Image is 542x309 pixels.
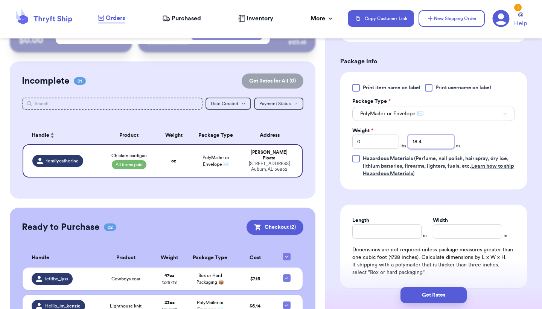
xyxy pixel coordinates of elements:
span: in [423,233,427,239]
th: Package Type [190,126,241,144]
strong: 47 oz [164,273,174,278]
th: Weight [153,248,186,268]
button: Checkout (2) [247,220,303,235]
div: 1 [514,4,522,11]
span: 02 [104,223,116,231]
span: Box or Hard Packaging 📦 [196,273,224,285]
strong: 23 oz [164,300,175,305]
h2: Incomplete [22,75,69,87]
span: in [504,233,507,239]
div: [PERSON_NAME] Floate [245,150,293,161]
button: Get Rates [400,287,467,303]
h3: Package Info [340,57,527,66]
th: Package Type [186,248,234,268]
span: letitbe_lyss [45,276,68,282]
span: Inventory [247,14,273,23]
p: If shipping with a polymailer that is thicker than three inches, select "Box or hard packaging". [352,261,515,276]
span: 1emilycatherine [46,158,79,164]
div: Dimensions are not required unless package measures greater than one cubic foot (1728 inches). Ca... [352,246,515,276]
span: Purchased [172,14,201,23]
th: Product [99,248,153,268]
th: Cost [234,248,275,268]
div: $ 123.45 [288,39,306,46]
button: Payment Status [254,98,303,110]
button: Get Rates for All (0) [242,73,303,89]
button: Sort ascending [49,131,55,140]
span: Chicken cardigan [111,153,147,159]
span: Hazardous Materials [363,156,413,161]
span: 12 x 8 x 18 [162,280,177,285]
a: Orders [98,14,125,23]
div: [STREET_ADDRESS] Auburn , AL 36832 [245,161,293,172]
span: oz [456,143,461,149]
th: Product [101,126,157,144]
button: Copy Customer Link [348,10,414,27]
label: Weight [352,127,373,135]
label: Width [433,217,448,224]
span: PolyMailer or Envelope ✉️ [202,155,229,167]
th: Address [241,126,303,144]
span: Orders [106,14,125,23]
a: 1 [492,10,510,27]
span: Print item name on label [363,84,420,92]
span: PolyMailer or Envelope ✉️ [360,110,423,118]
span: Date Created [211,101,238,106]
span: Handle [32,254,49,262]
span: Helllo_im_kenzie [45,303,81,309]
span: lbs [400,143,406,149]
p: $ 0.00 [19,34,123,46]
span: Help [514,19,527,28]
button: New Shipping Order [419,10,485,27]
input: Search [22,98,202,110]
span: $ 7.16 [250,277,260,281]
a: Purchased [162,14,201,23]
th: Weight [157,126,190,144]
button: Date Created [206,98,251,110]
strong: oz [171,159,176,163]
div: More [311,14,334,23]
span: All items paid [112,160,146,169]
span: 01 [74,77,86,85]
span: Lighthouse knit [110,303,142,309]
span: $ 6.14 [250,304,260,308]
h2: Ready to Purchase [22,221,99,233]
span: Print username on label [435,84,491,92]
span: Handle [32,132,49,139]
label: Package Type [352,98,391,105]
a: Inventory [238,14,273,23]
a: Help [514,12,527,28]
label: Length [352,217,369,224]
span: Cowboys coat [111,276,140,282]
span: (Perfume, nail polish, hair spray, dry ice, lithium batteries, firearms, lighters, fuels, etc. ) [363,156,514,176]
button: PolyMailer or Envelope ✉️ [352,107,515,121]
span: Payment Status [259,101,291,106]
